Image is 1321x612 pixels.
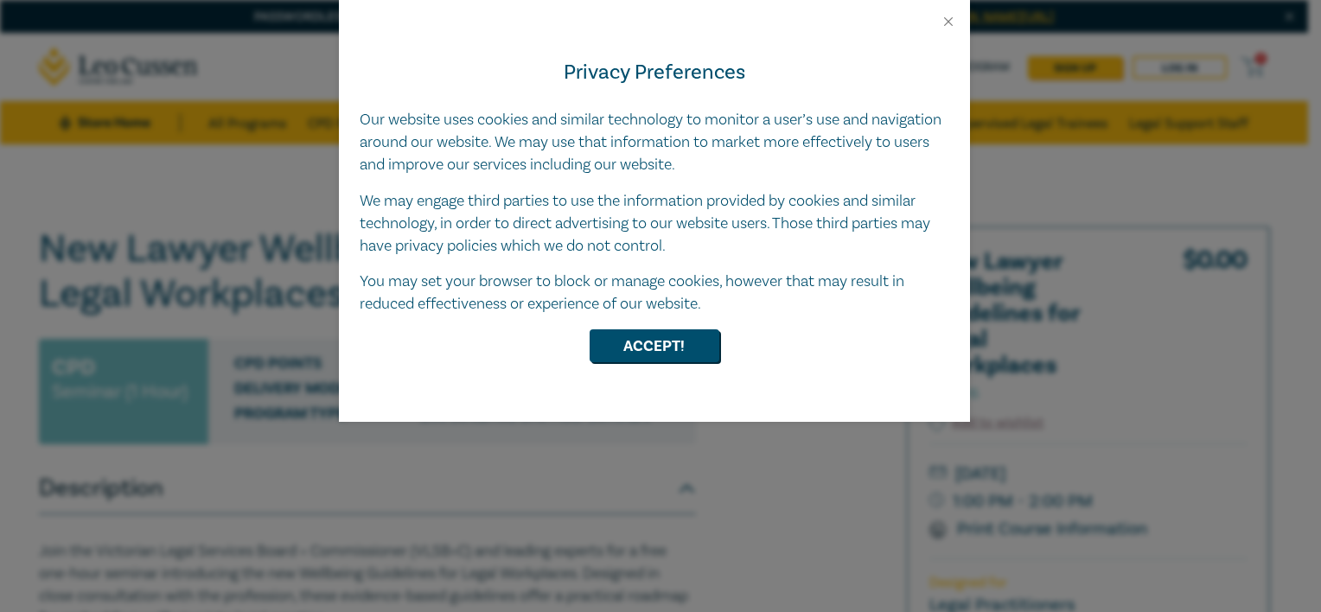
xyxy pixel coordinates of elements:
[941,14,956,29] button: Close
[360,109,949,176] p: Our website uses cookies and similar technology to monitor a user’s use and navigation around our...
[590,329,719,362] button: Accept!
[360,57,949,88] h4: Privacy Preferences
[360,271,949,316] p: You may set your browser to block or manage cookies, however that may result in reduced effective...
[360,190,949,258] p: We may engage third parties to use the information provided by cookies and similar technology, in...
